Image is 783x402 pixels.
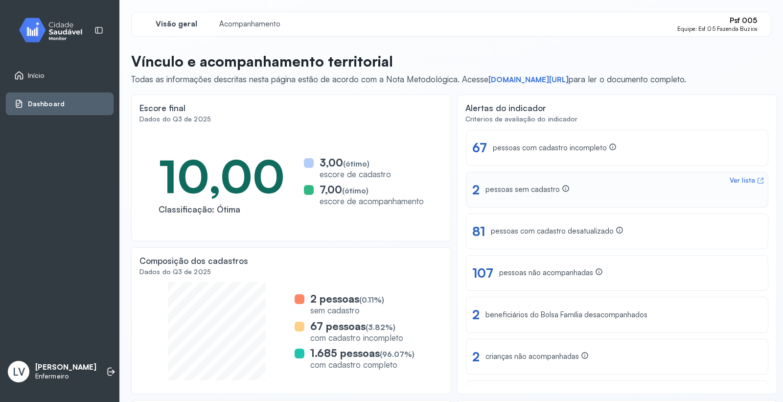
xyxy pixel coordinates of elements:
[131,74,686,84] span: Todas as informações descritas nesta página estão de acordo com a Nota Metodológica. Acesse para ...
[139,268,443,276] div: Dados do Q3 de 2025
[320,183,424,196] div: 7,00
[472,140,487,155] div: 67
[472,224,485,239] div: 81
[13,365,25,378] span: LV
[139,256,248,266] div: Composição dos cadastros
[472,307,480,322] div: 2
[131,52,686,70] p: Vínculo e acompanhamento territorial
[35,363,96,372] p: [PERSON_NAME]
[28,71,45,80] span: Início
[488,75,569,85] a: [DOMAIN_NAME][URL]
[10,16,98,45] img: monitor.svg
[310,347,415,359] div: 1.685 pessoas
[310,292,384,305] div: 2 pessoas
[485,310,647,320] div: beneficiários do Bolsa Família desacompanhados
[472,265,493,281] div: 107
[14,99,105,109] a: Dashboard
[472,349,480,364] div: 2
[343,159,369,168] span: (ótimo)
[35,372,96,380] p: Enfermeiro
[493,143,617,153] div: pessoas com cadastro incompleto
[14,71,105,80] a: Início
[730,176,755,185] div: Ver lista
[465,103,546,113] div: Alertas do indicador
[485,185,570,195] div: pessoas sem cadastro
[320,196,424,206] div: escore de acompanhamento
[485,352,589,362] div: crianças não acompanhadas
[491,226,623,236] div: pessoas com cadastro desatualizado
[310,305,384,315] div: sem cadastro
[310,359,415,370] div: com cadastro completo
[310,320,403,332] div: 67 pessoas
[28,100,65,108] span: Dashboard
[342,186,368,195] span: (ótimo)
[730,16,757,25] span: Psf 005
[472,182,480,197] div: 2
[159,204,285,214] div: Classificação: Ótima
[499,268,603,278] div: pessoas não acompanhadas
[320,169,391,179] div: escore de cadastro
[677,25,757,32] span: Equipe: Esf 05 Fazenda Buzios
[380,350,415,359] span: (96.07%)
[139,103,185,113] div: Escore final
[320,156,391,169] div: 3,00
[310,332,403,343] div: com cadastro incompleto
[366,323,395,332] span: (3.82%)
[359,295,384,305] span: (0.11%)
[159,148,285,204] div: 10,00
[219,20,280,29] span: Acompanhamento
[156,20,197,29] span: Visão geral
[465,115,769,123] div: Critérios de avaliação do indicador
[139,115,443,123] div: Dados do Q3 de 2025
